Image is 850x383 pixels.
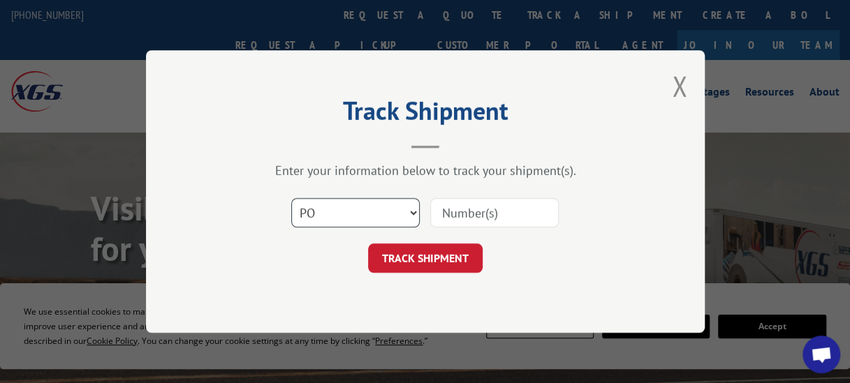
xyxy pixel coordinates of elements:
[216,163,635,179] div: Enter your information below to track your shipment(s).
[368,243,483,273] button: TRACK SHIPMENT
[430,198,559,227] input: Number(s)
[216,101,635,128] h2: Track Shipment
[803,336,840,373] div: Open chat
[672,68,687,105] button: Close modal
